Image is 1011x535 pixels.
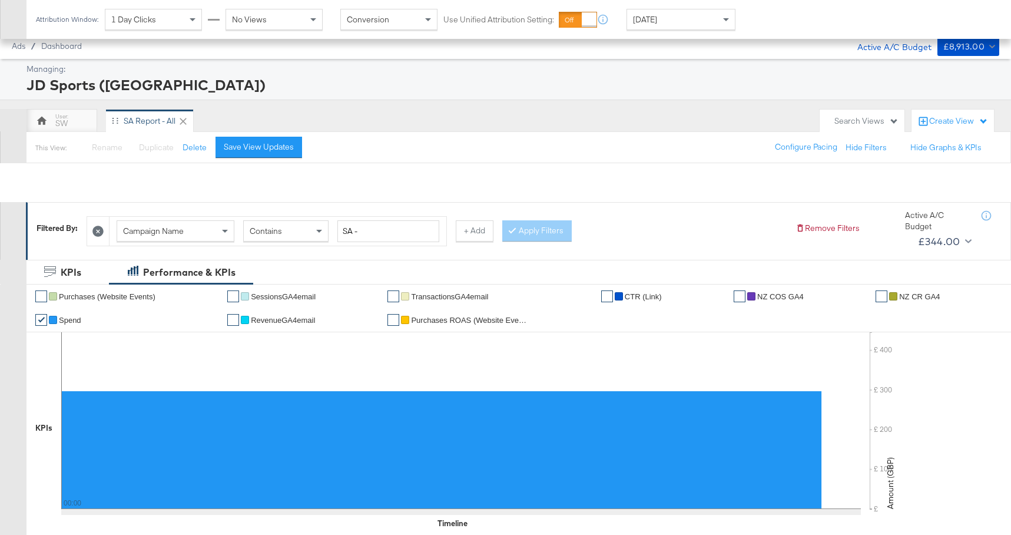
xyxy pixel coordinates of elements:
[846,142,887,153] button: Hide Filters
[943,39,985,54] div: £8,913.00
[601,290,613,302] a: ✔
[456,220,493,242] button: + Add
[55,118,68,129] div: SW
[905,210,970,232] div: Active A/C Budget
[227,290,239,302] a: ✔
[41,41,82,51] a: Dashboard
[387,314,399,326] a: ✔
[625,292,662,301] span: CTR (Link)
[387,290,399,302] a: ✔
[232,14,267,25] span: No Views
[37,223,78,234] div: Filtered By:
[139,142,174,153] span: Duplicate
[443,14,554,25] label: Use Unified Attribution Setting:
[143,266,236,279] div: Performance & KPIs
[224,141,294,153] div: Save View Updates
[337,220,439,242] input: Enter a search term
[347,14,389,25] span: Conversion
[795,223,860,234] button: Remove Filters
[59,316,81,325] span: Spend
[35,290,47,302] a: ✔
[734,290,745,302] a: ✔
[227,314,239,326] a: ✔
[111,14,156,25] span: 1 Day Clicks
[937,37,999,56] button: £8,913.00
[929,115,988,127] div: Create View
[25,41,41,51] span: /
[26,64,996,75] div: Managing:
[845,37,932,55] div: Active A/C Budget
[834,115,899,127] div: Search Views
[411,316,529,325] span: Purchases ROAS (Website Events)
[633,14,657,25] span: [DATE]
[918,233,960,250] div: £344.00
[35,422,52,434] div: KPIs
[876,290,887,302] a: ✔
[910,142,982,153] button: Hide Graphs & KPIs
[251,292,316,301] span: SessionsGA4email
[124,115,175,127] div: SA Report - All
[183,142,207,153] button: Delete
[123,226,184,236] span: Campaign Name
[35,15,99,24] div: Attribution Window:
[61,266,81,279] div: KPIs
[112,117,118,124] div: Drag to reorder tab
[92,142,122,153] span: Rename
[250,226,282,236] span: Contains
[12,41,25,51] span: Ads
[411,292,488,301] span: TransactionsGA4email
[251,316,315,325] span: RevenueGA4email
[59,292,155,301] span: Purchases (Website Events)
[757,292,804,301] span: NZ COS GA4
[35,314,47,326] a: ✔
[26,75,996,95] div: JD Sports ([GEOGRAPHIC_DATA])
[913,232,974,251] button: £344.00
[437,518,468,529] div: Timeline
[899,292,940,301] span: NZ CR GA4
[767,137,846,158] button: Configure Pacing
[216,137,302,158] button: Save View Updates
[35,143,67,153] div: This View:
[885,457,896,509] text: Amount (GBP)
